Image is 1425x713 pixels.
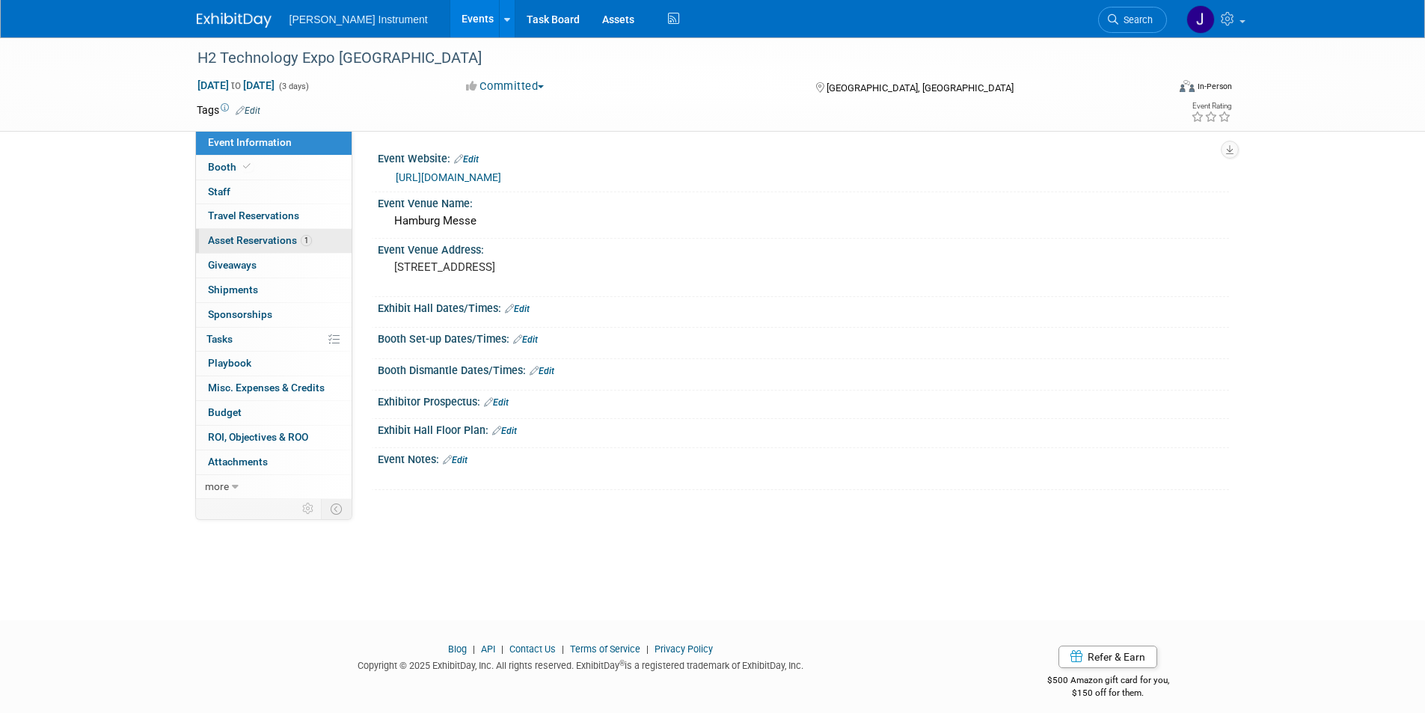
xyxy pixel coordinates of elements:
[229,79,243,91] span: to
[1197,81,1232,92] div: In-Person
[196,475,352,499] a: more
[196,156,352,180] a: Booth
[558,643,568,655] span: |
[1180,80,1195,92] img: Format-Inperson.png
[197,655,966,673] div: Copyright © 2025 ExhibitDay, Inc. All rights reserved. ExhibitDay is a registered trademark of Ex...
[1191,102,1231,110] div: Event Rating
[570,643,640,655] a: Terms of Service
[378,297,1229,316] div: Exhibit Hall Dates/Times:
[378,239,1229,257] div: Event Venue Address:
[454,154,479,165] a: Edit
[208,382,325,394] span: Misc. Expenses & Credits
[196,278,352,302] a: Shipments
[196,180,352,204] a: Staff
[196,204,352,228] a: Travel Reservations
[1058,646,1157,668] a: Refer & Earn
[321,499,352,518] td: Toggle Event Tabs
[208,136,292,148] span: Event Information
[196,401,352,425] a: Budget
[987,664,1229,699] div: $500 Amazon gift card for you,
[206,333,233,345] span: Tasks
[530,366,554,376] a: Edit
[205,480,229,492] span: more
[378,328,1229,347] div: Booth Set-up Dates/Times:
[301,235,312,246] span: 1
[443,455,468,465] a: Edit
[396,171,501,183] a: [URL][DOMAIN_NAME]
[208,209,299,221] span: Travel Reservations
[192,45,1144,72] div: H2 Technology Expo [GEOGRAPHIC_DATA]
[394,260,716,274] pre: [STREET_ADDRESS]
[208,161,254,173] span: Booth
[196,376,352,400] a: Misc. Expenses & Credits
[987,687,1229,700] div: $150 off for them.
[197,79,275,92] span: [DATE] [DATE]
[243,162,251,171] i: Booth reservation complete
[827,82,1014,94] span: [GEOGRAPHIC_DATA], [GEOGRAPHIC_DATA]
[1118,14,1153,25] span: Search
[196,131,352,155] a: Event Information
[208,456,268,468] span: Attachments
[497,643,507,655] span: |
[208,186,230,198] span: Staff
[197,102,260,117] td: Tags
[196,254,352,278] a: Giveaways
[378,147,1229,167] div: Event Website:
[196,303,352,327] a: Sponsorships
[378,391,1229,410] div: Exhibitor Prospectus:
[378,419,1229,438] div: Exhibit Hall Floor Plan:
[196,229,352,253] a: Asset Reservations1
[208,234,312,246] span: Asset Reservations
[1098,7,1167,33] a: Search
[492,426,517,436] a: Edit
[208,259,257,271] span: Giveaways
[481,643,495,655] a: API
[619,659,625,667] sup: ®
[278,82,309,91] span: (3 days)
[1079,78,1233,100] div: Event Format
[655,643,713,655] a: Privacy Policy
[208,431,308,443] span: ROI, Objectives & ROO
[448,643,467,655] a: Blog
[461,79,550,94] button: Committed
[197,13,272,28] img: ExhibitDay
[469,643,479,655] span: |
[196,328,352,352] a: Tasks
[196,450,352,474] a: Attachments
[378,448,1229,468] div: Event Notes:
[1186,5,1215,34] img: Judit Schaller
[505,304,530,314] a: Edit
[196,426,352,450] a: ROI, Objectives & ROO
[236,105,260,116] a: Edit
[208,406,242,418] span: Budget
[389,209,1218,233] div: Hamburg Messe
[208,308,272,320] span: Sponsorships
[208,357,251,369] span: Playbook
[484,397,509,408] a: Edit
[643,643,652,655] span: |
[513,334,538,345] a: Edit
[289,13,428,25] span: [PERSON_NAME] Instrument
[196,352,352,376] a: Playbook
[378,359,1229,379] div: Booth Dismantle Dates/Times:
[208,284,258,296] span: Shipments
[509,643,556,655] a: Contact Us
[378,192,1229,211] div: Event Venue Name:
[295,499,322,518] td: Personalize Event Tab Strip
